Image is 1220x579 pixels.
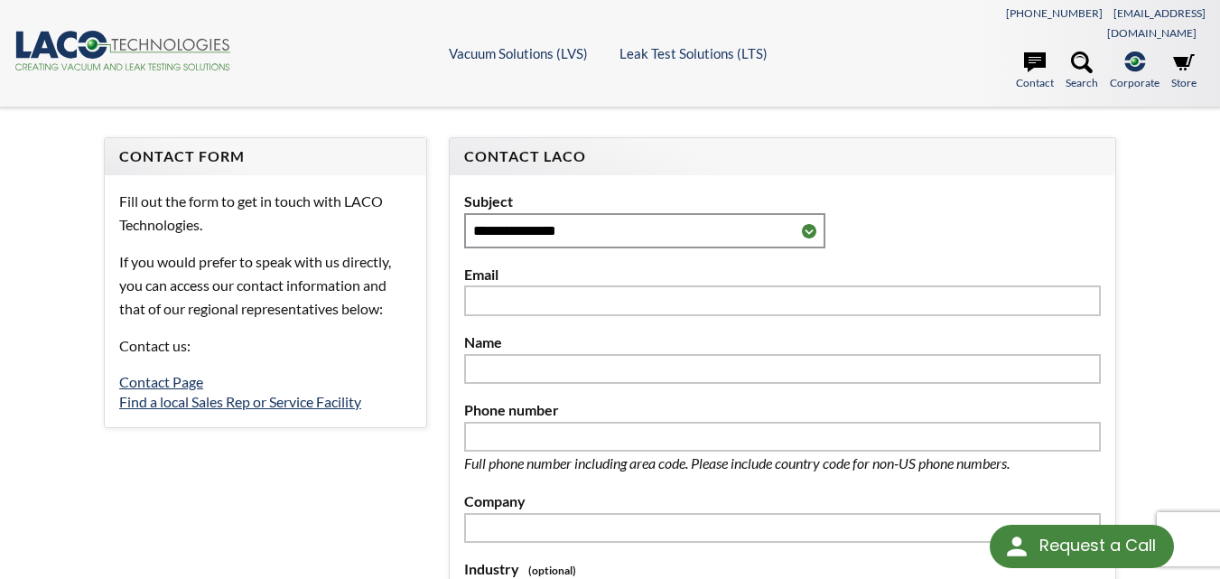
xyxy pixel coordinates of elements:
label: Name [464,331,1101,354]
p: Full phone number including area code. Please include country code for non-US phone numbers. [464,452,1069,475]
p: Contact us: [119,334,412,358]
label: Subject [464,190,1101,213]
p: Fill out the form to get in touch with LACO Technologies. [119,190,412,236]
a: Store [1171,51,1197,91]
div: Request a Call [990,525,1174,568]
a: Leak Test Solutions (LTS) [619,45,768,61]
label: Company [464,490,1101,513]
span: Corporate [1110,74,1159,91]
div: Request a Call [1039,525,1156,566]
p: If you would prefer to speak with us directly, you can access our contact information and that of... [119,250,412,320]
a: Vacuum Solutions (LVS) [449,45,588,61]
label: Phone number [464,398,1101,422]
h4: Contact Form [119,147,412,166]
a: Contact [1016,51,1054,91]
a: Find a local Sales Rep or Service Facility [119,393,361,410]
a: [PHONE_NUMBER] [1006,6,1103,20]
a: [EMAIL_ADDRESS][DOMAIN_NAME] [1107,6,1206,40]
a: Search [1066,51,1098,91]
h4: Contact LACO [464,147,1101,166]
label: Email [464,263,1101,286]
img: round button [1002,532,1031,561]
a: Contact Page [119,373,203,390]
